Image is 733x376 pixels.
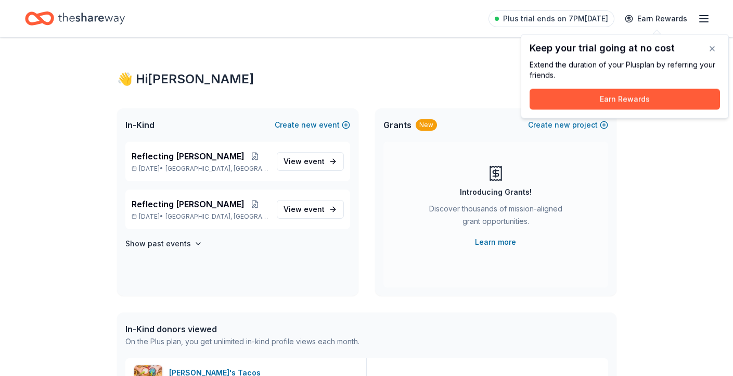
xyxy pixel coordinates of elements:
[488,10,614,27] a: Plus trial ends on 7PM[DATE]
[117,71,616,87] div: 👋 Hi [PERSON_NAME]
[132,165,268,173] p: [DATE] •
[301,119,317,131] span: new
[125,237,202,250] button: Show past events
[275,119,350,131] button: Createnewevent
[132,212,268,221] p: [DATE] •
[416,119,437,131] div: New
[530,60,720,81] div: Extend the duration of your Plus plan by referring your friends.
[125,237,191,250] h4: Show past events
[284,155,325,168] span: View
[277,200,344,219] a: View event
[125,323,359,335] div: In-Kind donors viewed
[125,335,359,348] div: On the Plus plan, you get unlimited in-kind profile views each month.
[125,119,155,131] span: In-Kind
[304,205,325,214] span: event
[165,212,268,221] span: [GEOGRAPHIC_DATA], [GEOGRAPHIC_DATA]
[530,43,720,54] div: Keep your trial going at no cost
[530,89,720,110] button: Earn Rewards
[165,165,268,173] span: [GEOGRAPHIC_DATA], [GEOGRAPHIC_DATA]
[425,203,567,232] div: Discover thousands of mission-aligned grant opportunities.
[25,6,125,31] a: Home
[132,198,245,210] span: Reflecting [PERSON_NAME]
[528,119,608,131] button: Createnewproject
[619,9,693,28] a: Earn Rewards
[460,186,532,198] div: Introducing Grants!
[277,152,344,171] a: View event
[503,12,608,25] span: Plus trial ends on 7PM[DATE]
[555,119,570,131] span: new
[132,150,245,162] span: Reflecting [PERSON_NAME]
[284,203,325,216] span: View
[475,236,516,248] a: Learn more
[383,119,411,131] span: Grants
[304,157,325,166] span: event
